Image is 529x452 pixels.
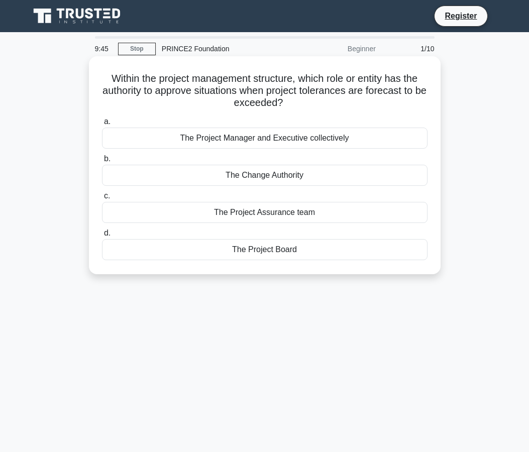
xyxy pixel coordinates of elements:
[102,239,428,260] div: The Project Board
[101,72,429,109] h5: Within the project management structure, which role or entity has the authority to approve situat...
[439,10,483,22] a: Register
[118,43,156,55] a: Stop
[102,202,428,223] div: The Project Assurance team
[104,154,111,163] span: b.
[104,229,111,237] span: d.
[102,165,428,186] div: The Change Authority
[104,191,110,200] span: c.
[156,39,294,59] div: PRINCE2 Foundation
[382,39,441,59] div: 1/10
[89,39,118,59] div: 9:45
[102,128,428,149] div: The Project Manager and Executive collectively
[104,117,111,126] span: a.
[294,39,382,59] div: Beginner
